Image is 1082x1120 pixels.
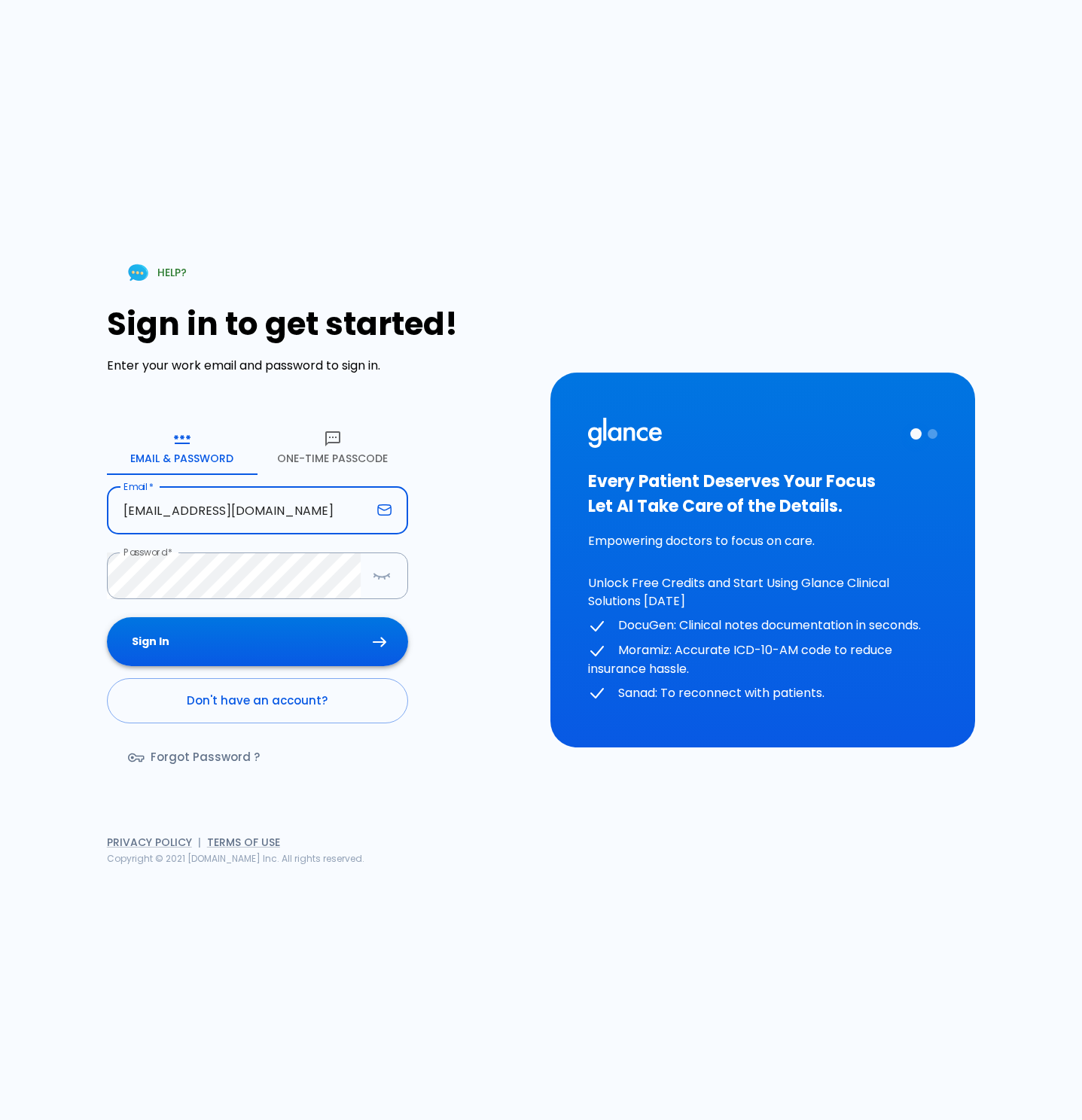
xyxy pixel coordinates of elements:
input: dr.ahmed@clinic.com [107,487,371,534]
span: Copyright © 2021 [DOMAIN_NAME] Inc. All rights reserved. [107,852,364,865]
img: Chat Support [125,260,151,286]
h3: Every Patient Deserves Your Focus Let AI Take Care of the Details. [588,469,938,519]
a: Don't have an account? [107,678,408,723]
button: Email & Password [107,421,258,475]
a: Privacy Policy [107,835,192,850]
button: One-Time Passcode [258,421,408,475]
p: DocuGen: Clinical notes documentation in seconds. [588,616,938,635]
button: Sign In [107,617,408,666]
a: HELP? [107,254,205,292]
label: Password [123,546,172,558]
p: Empowering doctors to focus on care. [588,532,938,550]
a: Terms of Use [207,835,280,850]
span: | [198,835,201,850]
p: Unlock Free Credits and Start Using Glance Clinical Solutions [DATE] [588,574,938,610]
h1: Sign in to get started! [107,306,532,342]
label: Email [123,480,154,493]
a: Forgot Password ? [107,735,284,779]
p: Moramiz: Accurate ICD-10-AM code to reduce insurance hassle. [588,641,938,678]
p: Sanad: To reconnect with patients. [588,684,938,703]
p: Enter your work email and password to sign in. [107,357,532,375]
